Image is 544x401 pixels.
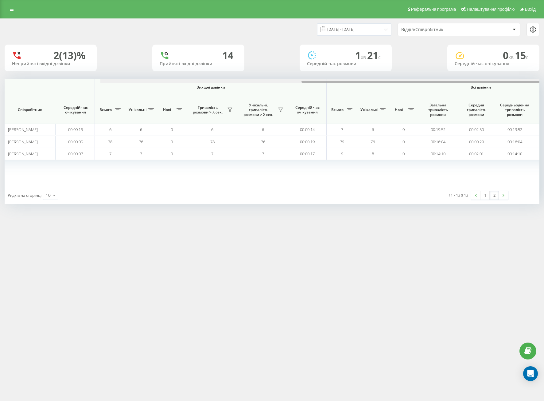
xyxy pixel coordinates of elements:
[211,127,213,132] span: 6
[8,139,38,145] span: [PERSON_NAME]
[402,151,405,157] span: 0
[341,151,343,157] span: 9
[367,49,381,62] span: 21
[419,124,457,136] td: 00:19:52
[190,105,225,115] span: Тривалість розмови > Х сек.
[140,127,142,132] span: 6
[171,151,173,157] span: 0
[457,124,495,136] td: 00:02:50
[449,192,468,198] div: 11 - 13 з 13
[8,151,38,157] span: [PERSON_NAME]
[391,107,406,112] span: Нові
[455,61,532,66] div: Середній час очікування
[457,136,495,148] td: 00:00:29
[108,139,112,145] span: 78
[480,191,490,200] a: 1
[61,105,90,115] span: Середній час очікування
[341,127,343,132] span: 7
[262,127,264,132] span: 6
[139,139,143,145] span: 76
[171,127,173,132] span: 0
[8,127,38,132] span: [PERSON_NAME]
[12,61,89,66] div: Неприйняті вхідні дзвінки
[288,124,327,136] td: 00:00:14
[109,151,111,157] span: 7
[109,85,312,90] span: Вихідні дзвінки
[222,50,233,61] div: 14
[500,103,529,117] span: Середньоденна тривалість розмови
[109,127,111,132] span: 6
[457,148,495,160] td: 00:02:01
[53,50,86,61] div: 2 (13)%
[340,139,344,145] span: 79
[56,148,95,160] td: 00:00:07
[8,193,41,198] span: Рядків на сторінці
[525,7,536,12] span: Вихід
[211,151,213,157] span: 7
[241,103,276,117] span: Унікальні, тривалість розмови > Х сек.
[262,151,264,157] span: 7
[515,49,528,62] span: 15
[423,103,453,117] span: Загальна тривалість розмови
[360,107,378,112] span: Унікальні
[56,124,95,136] td: 00:00:13
[160,61,237,66] div: Прийняті вхідні дзвінки
[46,192,51,198] div: 10
[411,7,456,12] span: Реферальна програма
[293,105,322,115] span: Середній час очікування
[378,54,381,61] span: c
[288,148,327,160] td: 00:00:17
[372,127,374,132] span: 6
[495,136,534,148] td: 00:16:04
[56,136,95,148] td: 00:00:05
[419,136,457,148] td: 00:16:04
[467,7,515,12] span: Налаштування профілю
[10,107,50,112] span: Співробітник
[526,54,528,61] span: c
[419,148,457,160] td: 00:14:10
[503,49,515,62] span: 0
[307,61,384,66] div: Середній час розмови
[490,191,499,200] a: 2
[355,49,367,62] span: 1
[210,139,215,145] span: 78
[98,107,113,112] span: Всього
[171,139,173,145] span: 0
[140,151,142,157] span: 7
[402,139,405,145] span: 0
[508,54,515,61] span: хв
[462,103,491,117] span: Середня тривалість розмови
[523,366,538,381] div: Open Intercom Messenger
[261,139,265,145] span: 76
[371,139,375,145] span: 76
[129,107,146,112] span: Унікальні
[288,136,327,148] td: 00:00:19
[159,107,175,112] span: Нові
[372,151,374,157] span: 8
[361,54,367,61] span: хв
[495,148,534,160] td: 00:14:10
[402,127,405,132] span: 0
[401,27,475,32] div: Відділ/Співробітник
[495,124,534,136] td: 00:19:52
[330,107,345,112] span: Всього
